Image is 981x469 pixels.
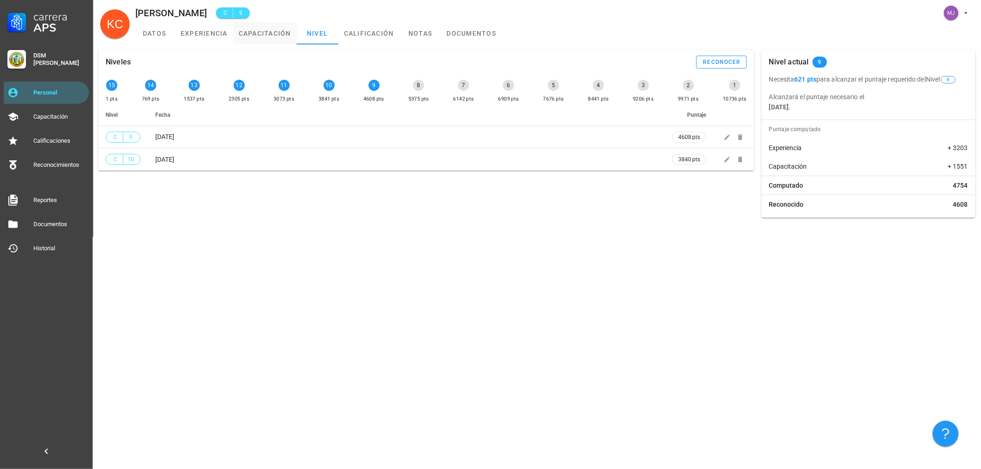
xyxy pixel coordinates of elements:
b: [DATE] [769,103,789,111]
span: + 3203 [948,143,968,152]
div: 2 [683,80,694,91]
a: Historial [4,237,89,260]
div: 9 [369,80,380,91]
div: 5375 pts [408,95,429,104]
th: Nivel [98,104,148,126]
div: 6142 pts [453,95,474,104]
a: documentos [441,22,502,44]
th: Puntaje [665,104,713,126]
div: Personal [33,89,85,96]
div: Puntaje computado [765,120,975,139]
div: avatar [944,6,959,20]
a: capacitación [233,22,297,44]
div: 9206 pts [633,95,654,104]
span: C [112,155,119,164]
div: Niveles [106,50,131,74]
div: 3 [638,80,649,91]
div: 2305 pts [229,95,249,104]
div: 14 [145,80,156,91]
a: nivel [297,22,338,44]
span: C [222,8,229,18]
span: 3840 pts [678,155,700,164]
span: 9 [818,57,822,68]
span: Fecha [155,112,170,118]
a: Personal [4,82,89,104]
div: 10736 pts [723,95,747,104]
div: [PERSON_NAME] [135,8,207,18]
p: Necesita para alcanzar el puntaje requerido del [769,74,968,84]
div: 10 [324,80,335,91]
div: 6 [503,80,514,91]
span: Experiencia [769,143,802,152]
div: 15 [106,80,117,91]
a: Calificaciones [4,130,89,152]
b: 621 pts [795,76,817,83]
div: 4 [593,80,604,91]
div: 7 [458,80,469,91]
div: reconocer [703,59,741,65]
div: 3073 pts [274,95,294,104]
th: Fecha [148,104,665,126]
div: Carrera [33,11,85,22]
a: experiencia [175,22,233,44]
div: Documentos [33,221,85,228]
div: 9971 pts [678,95,699,104]
p: Alcanzará el puntaje necesario el . [769,92,968,112]
span: KC [107,9,123,39]
a: calificación [338,22,400,44]
div: 769 pts [142,95,160,104]
button: reconocer [696,56,747,69]
span: Computado [769,181,803,190]
div: Calificaciones [33,137,85,145]
div: 3841 pts [319,95,339,104]
div: Nivel actual [769,50,809,74]
a: notas [400,22,441,44]
span: 10 [127,155,134,164]
span: 9 [127,133,134,142]
span: Nivel [106,112,118,118]
span: 4754 [953,181,968,190]
a: Reportes [4,189,89,211]
a: Reconocimientos [4,154,89,176]
div: 1 pts [106,95,118,104]
div: 1 [729,80,740,91]
div: 5 [548,80,559,91]
div: avatar [100,9,130,39]
div: 12 [234,80,245,91]
div: 1537 pts [184,95,204,104]
div: 11 [279,80,290,91]
div: 13 [189,80,200,91]
span: Capacitación [769,162,807,171]
span: [DATE] [155,156,174,163]
div: DSM [PERSON_NAME] [33,52,85,67]
div: APS [33,22,85,33]
div: 4608 pts [363,95,384,104]
span: Nivel [926,76,957,83]
span: + 1551 [948,162,968,171]
a: datos [134,22,175,44]
div: Reconocimientos [33,161,85,169]
div: Reportes [33,196,85,204]
span: Puntaje [687,112,706,118]
span: 4608 pts [678,133,700,142]
span: 9 [237,8,244,18]
a: Capacitación [4,106,89,128]
div: 8441 pts [588,95,609,104]
span: [DATE] [155,133,174,140]
span: 8 [947,76,950,83]
div: Capacitación [33,113,85,120]
span: Reconocido [769,200,804,209]
span: C [112,133,119,142]
span: 4608 [953,200,968,209]
a: Documentos [4,213,89,235]
div: 6909 pts [498,95,519,104]
div: 8 [413,80,424,91]
div: Historial [33,245,85,252]
div: 7676 pts [543,95,564,104]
